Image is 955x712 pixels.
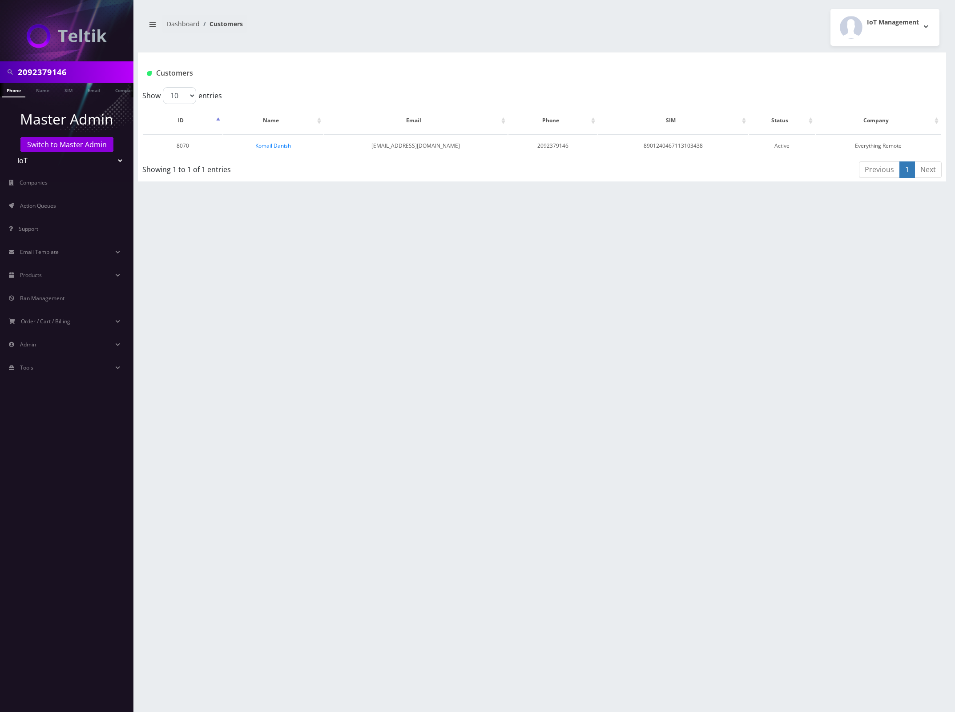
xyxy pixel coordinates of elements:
span: Products [20,271,42,279]
span: Tools [20,364,33,371]
th: Status: activate to sort column ascending [749,108,815,133]
span: Admin [20,341,36,348]
div: Showing 1 to 1 of 1 entries [142,161,469,175]
nav: breadcrumb [145,15,536,40]
td: 8901240467113103438 [598,134,748,157]
span: Ban Management [20,294,64,302]
span: Support [19,225,38,233]
h1: Customers [147,69,803,77]
a: Email [83,83,105,97]
h2: IoT Management [867,19,919,26]
span: Companies [20,179,48,186]
a: Next [915,161,942,178]
td: [EMAIL_ADDRESS][DOMAIN_NAME] [324,134,508,157]
span: Order / Cart / Billing [21,318,70,325]
a: Company [111,83,141,97]
th: Email: activate to sort column ascending [324,108,508,133]
select: Showentries [163,87,196,104]
a: Previous [859,161,900,178]
a: Phone [2,83,25,97]
label: Show entries [142,87,222,104]
td: 8070 [143,134,222,157]
th: SIM: activate to sort column ascending [598,108,748,133]
th: ID: activate to sort column descending [143,108,222,133]
a: Name [32,83,54,97]
a: Dashboard [167,20,200,28]
span: Action Queues [20,202,56,209]
a: 1 [899,161,915,178]
li: Customers [200,19,243,28]
th: Company: activate to sort column ascending [816,108,941,133]
a: SIM [60,83,77,97]
th: Phone: activate to sort column ascending [508,108,597,133]
td: Everything Remote [816,134,941,157]
a: Switch to Master Admin [20,137,113,152]
a: Komail Danish [255,142,291,149]
td: Active [749,134,815,157]
button: IoT Management [830,9,939,46]
span: Email Template [20,248,59,256]
th: Name: activate to sort column ascending [223,108,323,133]
input: Search in Company [18,64,131,80]
td: 2092379146 [508,134,597,157]
img: IoT [27,24,107,48]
